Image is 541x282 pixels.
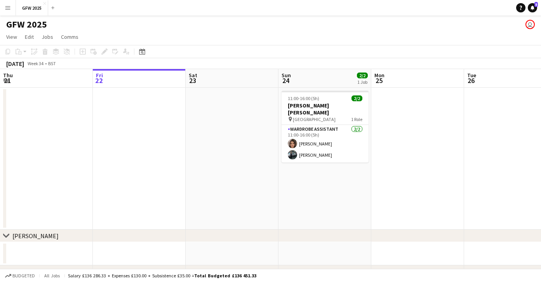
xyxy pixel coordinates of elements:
span: [GEOGRAPHIC_DATA] [293,116,336,122]
span: Comms [61,33,78,40]
app-user-avatar: Mike Bolton [525,20,535,29]
span: 24 [280,76,291,85]
span: Week 34 [26,61,45,66]
span: 21 [2,76,13,85]
span: Sun [282,72,291,79]
span: 1 Role [351,116,362,122]
span: All jobs [43,273,61,279]
a: Comms [58,32,82,42]
span: 2/2 [357,73,368,78]
span: Budgeted [12,273,35,279]
span: 26 [466,76,476,85]
span: Sat [189,72,197,79]
span: Total Budgeted £136 451.33 [194,273,256,279]
span: Jobs [42,33,53,40]
span: Fri [96,72,103,79]
span: 5 [534,2,538,7]
div: BST [48,61,56,66]
span: Thu [3,72,13,79]
div: [PERSON_NAME] [12,268,59,275]
div: [DATE] [6,60,24,67]
span: 11:00-16:00 (5h) [288,95,319,101]
span: 2/2 [351,95,362,101]
span: 23 [188,76,197,85]
h3: [PERSON_NAME] [PERSON_NAME] [282,102,369,116]
app-job-card: 11:00-16:00 (5h)2/2[PERSON_NAME] [PERSON_NAME] [GEOGRAPHIC_DATA]1 RoleWardrobe Assistant2/211:00-... [282,91,369,163]
app-card-role: Wardrobe Assistant2/211:00-16:00 (5h)[PERSON_NAME][PERSON_NAME] [282,125,369,163]
button: Budgeted [4,272,36,280]
span: Mon [374,72,384,79]
a: Edit [22,32,37,42]
h1: GFW 2025 [6,19,47,30]
div: 1 Job [357,79,367,85]
div: Salary £136 286.33 + Expenses £130.00 + Subsistence £35.00 = [68,273,256,279]
a: View [3,32,20,42]
span: 25 [373,76,384,85]
div: [PERSON_NAME] [12,232,59,240]
span: Tue [467,72,476,79]
button: GFW 2025 [16,0,48,16]
span: 22 [95,76,103,85]
span: Edit [25,33,34,40]
a: 5 [528,3,537,12]
span: View [6,33,17,40]
a: Jobs [38,32,56,42]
